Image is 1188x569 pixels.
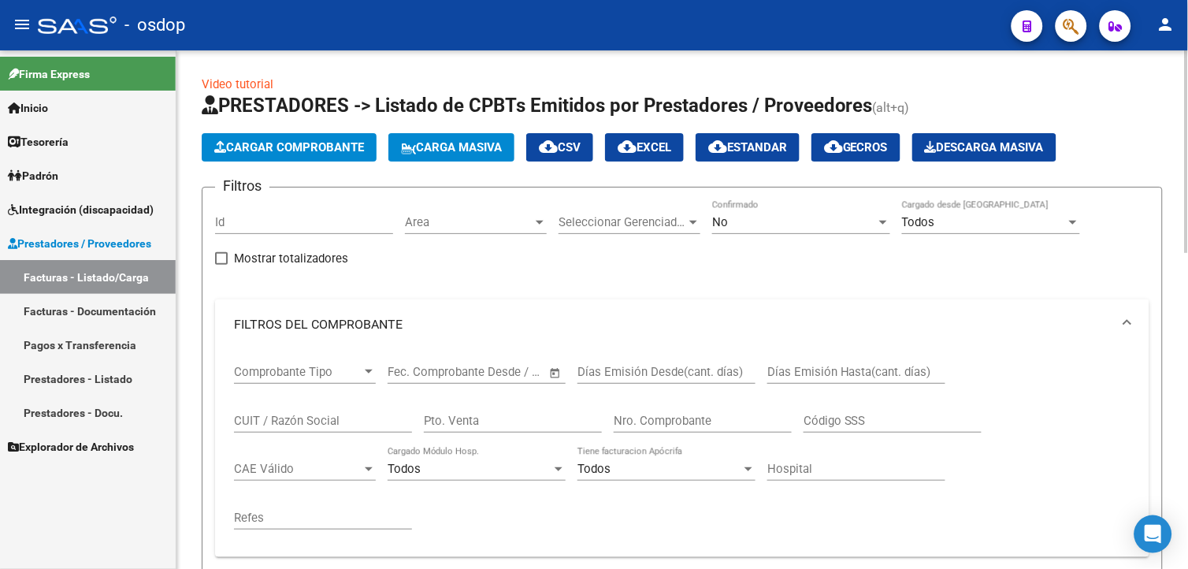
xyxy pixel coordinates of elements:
div: Open Intercom Messenger [1134,515,1172,553]
input: Fecha fin [466,365,542,379]
span: EXCEL [618,140,671,154]
button: Carga Masiva [388,133,514,162]
span: Firma Express [8,65,90,83]
span: (alt+q) [873,100,910,115]
span: Prestadores / Proveedores [8,235,151,252]
span: CSV [539,140,581,154]
span: Integración (discapacidad) [8,201,154,218]
mat-icon: cloud_download [618,137,637,156]
span: PRESTADORES -> Listado de CPBTs Emitidos por Prestadores / Proveedores [202,95,873,117]
span: Mostrar totalizadores [234,249,348,268]
span: Descarga Masiva [925,140,1044,154]
button: Gecros [811,133,900,162]
span: Estandar [708,140,787,154]
span: Cargar Comprobante [214,140,364,154]
mat-icon: cloud_download [708,137,727,156]
span: Area [405,215,533,229]
h3: Filtros [215,175,269,197]
button: Descarga Masiva [912,133,1056,162]
span: Todos [577,462,611,476]
span: No [712,215,728,229]
span: - osdop [124,8,185,43]
mat-expansion-panel-header: FILTROS DEL COMPROBANTE [215,299,1149,350]
button: Cargar Comprobante [202,133,377,162]
span: Inicio [8,99,48,117]
div: FILTROS DEL COMPROBANTE [215,350,1149,557]
span: Comprobante Tipo [234,365,362,379]
input: Fecha inicio [388,365,451,379]
app-download-masive: Descarga masiva de comprobantes (adjuntos) [912,133,1056,162]
button: Estandar [696,133,800,162]
span: Todos [388,462,421,476]
span: Padrón [8,167,58,184]
button: CSV [526,133,593,162]
span: Seleccionar Gerenciador [559,215,686,229]
span: CAE Válido [234,462,362,476]
mat-icon: cloud_download [539,137,558,156]
button: Open calendar [547,364,565,382]
mat-panel-title: FILTROS DEL COMPROBANTE [234,316,1112,333]
a: Video tutorial [202,77,273,91]
mat-icon: menu [13,15,32,34]
span: Explorador de Archivos [8,438,134,456]
span: Gecros [824,140,888,154]
button: EXCEL [605,133,684,162]
span: Carga Masiva [401,140,502,154]
span: Todos [902,215,935,229]
span: Tesorería [8,133,69,151]
mat-icon: cloud_download [824,137,843,156]
mat-icon: person [1156,15,1175,34]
